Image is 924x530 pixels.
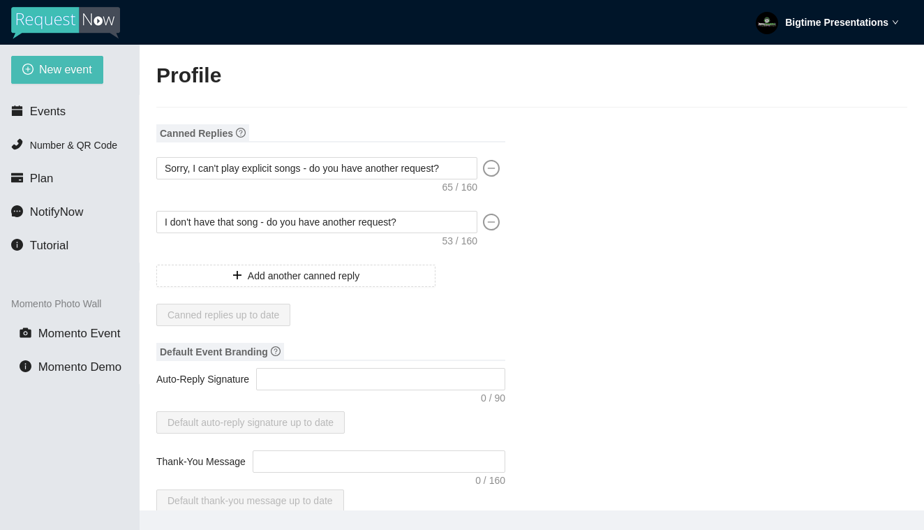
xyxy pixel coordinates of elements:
[156,343,284,361] span: Default Event Branding
[11,138,23,150] span: phone
[156,265,435,287] button: plusAdd another canned reply
[22,64,33,77] span: plus-circle
[11,172,23,184] span: credit-card
[11,105,23,117] span: calendar
[30,205,83,219] span: NotifyNow
[483,160,500,177] span: minus-circle
[785,17,888,28] strong: Bigtime Presentations
[11,205,23,217] span: message
[11,7,120,39] img: RequestNow
[156,61,907,90] h2: Profile
[30,105,66,118] span: Events
[892,19,899,26] span: down
[156,157,477,179] textarea: Sorry, I can't play explicit songs - do you have another request?
[156,450,253,473] label: Thank-You Message
[156,211,477,233] textarea: I don't have that song - do you have another request?
[156,368,256,390] label: Auto-Reply Signature
[11,239,23,251] span: info-circle
[38,327,121,340] span: Momento Event
[30,239,68,252] span: Tutorial
[156,304,290,326] button: Canned replies up to date
[30,140,117,151] span: Number & QR Code
[248,268,359,284] span: Add another canned reply
[30,172,54,185] span: Plan
[39,61,92,78] span: New event
[38,360,121,374] span: Momento Demo
[232,270,242,281] span: plus
[483,214,500,230] span: minus-circle
[236,128,246,138] span: question-circle
[20,327,31,339] span: camera
[271,346,281,356] span: question-circle
[156,124,249,142] span: Canned Replies
[11,56,103,84] button: plus-circleNew event
[756,12,778,34] img: ACg8ocLI75rmXlkwAHOX_W_YqHEmltsxFDvBPSlOIPjhhu0LxR7_TvL9=s96-c
[256,368,505,390] textarea: Auto-Reply Signature
[253,450,505,473] textarea: Thank-You Message
[156,489,344,512] button: Default thank-you message up to date
[156,411,345,434] button: Default auto-reply signature up to date
[20,360,31,372] span: info-circle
